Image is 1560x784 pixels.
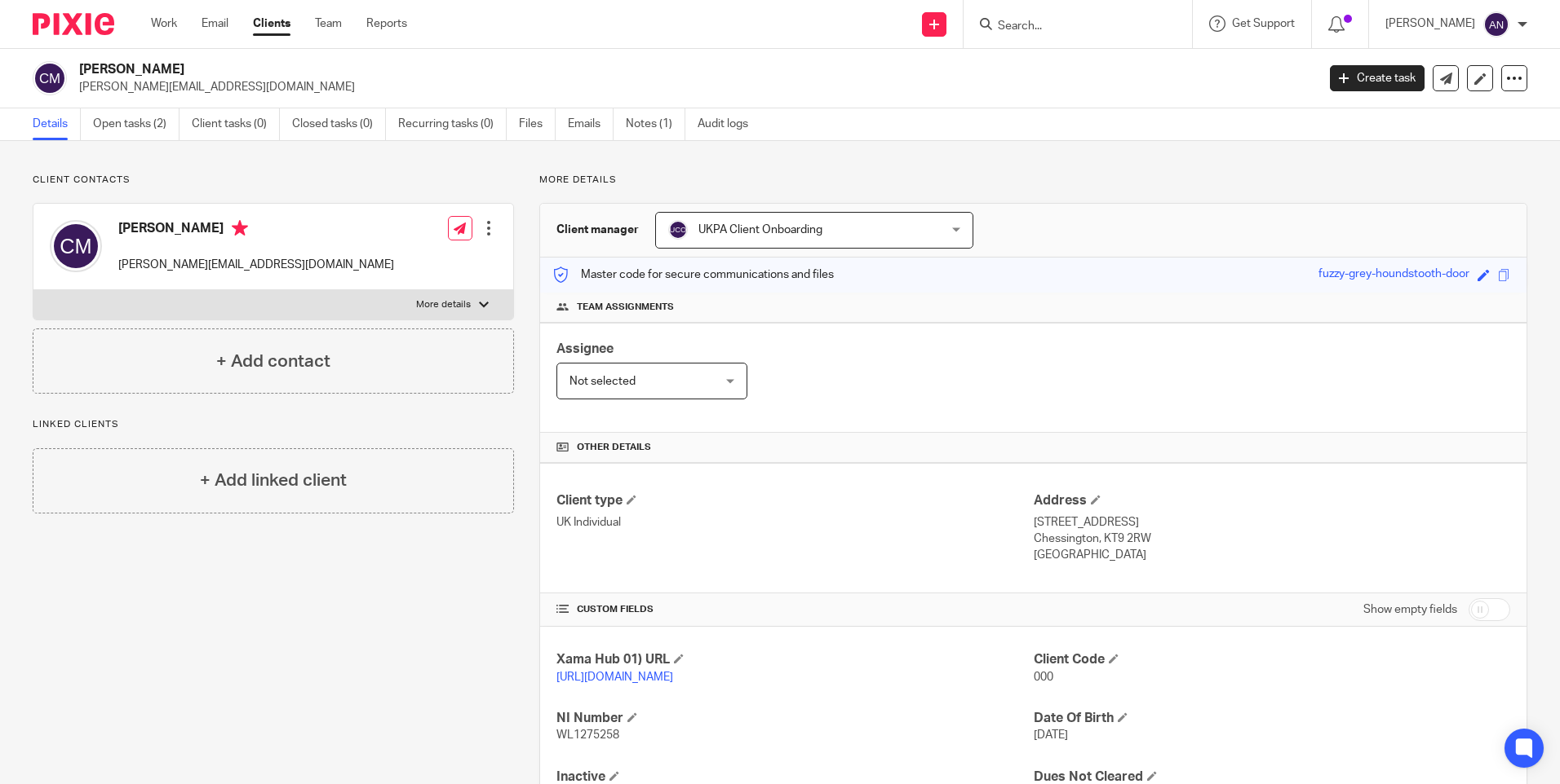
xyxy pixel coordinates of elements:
[556,492,1033,509] h4: Client type
[698,224,822,236] span: UKPA Client Onboarding
[519,108,556,140] a: Files
[668,220,688,240] img: svg%3E
[1363,601,1457,618] label: Show empty fields
[33,13,114,35] img: Pixie
[79,79,1305,95] p: [PERSON_NAME][EMAIL_ADDRESS][DOMAIN_NAME]
[1232,18,1295,29] span: Get Support
[556,710,1033,727] h4: NI Number
[216,349,330,374] h4: + Add contact
[33,418,514,431] p: Linked clients
[556,342,614,355] span: Assignee
[577,441,651,454] span: Other details
[315,15,342,32] a: Team
[1318,266,1469,284] div: fuzzy-grey-houndstooth-door
[1034,651,1510,668] h4: Client Code
[1034,492,1510,509] h4: Address
[398,108,507,140] a: Recurring tasks (0)
[33,108,81,140] a: Details
[232,220,248,236] i: Primary
[698,108,760,140] a: Audit logs
[33,61,67,95] img: svg%3E
[1034,547,1510,563] p: [GEOGRAPHIC_DATA]
[996,20,1143,34] input: Search
[200,468,347,493] h4: + Add linked client
[1034,514,1510,531] p: [STREET_ADDRESS]
[556,729,619,741] span: WL1275258
[192,108,280,140] a: Client tasks (0)
[556,514,1033,531] p: UK Individual
[1034,672,1053,683] span: 000
[151,15,177,32] a: Work
[292,108,386,140] a: Closed tasks (0)
[1483,11,1509,37] img: svg%3E
[1034,710,1510,727] h4: Date Of Birth
[556,651,1033,668] h4: Xama Hub 01) URL
[556,672,673,683] a: [URL][DOMAIN_NAME]
[1330,65,1425,91] a: Create task
[1385,15,1475,32] p: [PERSON_NAME]
[556,603,1033,616] h4: CUSTOM FIELDS
[118,257,394,273] p: [PERSON_NAME][EMAIL_ADDRESS][DOMAIN_NAME]
[118,220,394,240] h4: [PERSON_NAME]
[556,222,639,238] h3: Client manager
[552,266,834,283] p: Master code for secure communications and files
[416,298,471,311] p: More details
[202,15,228,32] a: Email
[626,108,685,140] a: Notes (1)
[366,15,407,32] a: Reports
[1034,729,1068,741] span: [DATE]
[568,108,614,140] a: Emails
[539,174,1527,187] p: More details
[93,108,179,140] a: Open tasks (2)
[33,174,514,187] p: Client contacts
[79,61,1060,78] h2: [PERSON_NAME]
[577,301,674,314] span: Team assignments
[50,220,102,272] img: svg%3E
[253,15,290,32] a: Clients
[569,376,636,387] span: Not selected
[1034,531,1510,547] p: Chessington, KT9 2RW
